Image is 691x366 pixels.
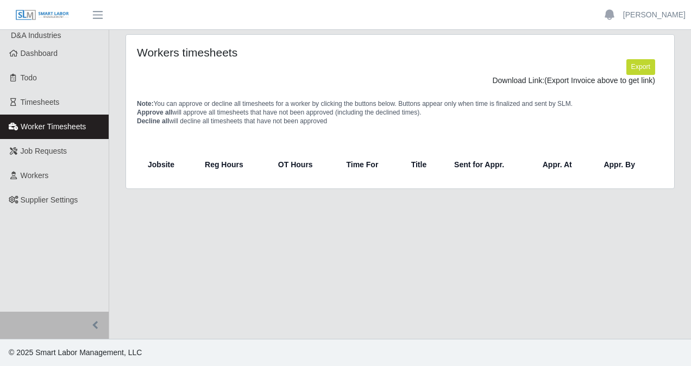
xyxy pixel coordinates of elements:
[11,31,61,40] span: D&A Industries
[9,348,142,357] span: © 2025 Smart Labor Management, LLC
[595,152,659,178] th: Appr. By
[21,49,58,58] span: Dashboard
[137,109,172,116] span: Approve all
[21,147,67,155] span: Job Requests
[137,117,169,125] span: Decline all
[21,122,86,131] span: Worker Timesheets
[21,73,37,82] span: Todo
[141,152,196,178] th: Jobsite
[15,9,70,21] img: SLM Logo
[544,76,655,85] span: (Export Invoice above to get link)
[21,171,49,180] span: Workers
[337,152,402,178] th: Time For
[626,59,655,74] button: Export
[534,152,595,178] th: Appr. At
[137,99,663,125] p: You can approve or decline all timesheets for a worker by clicking the buttons below. Buttons app...
[137,100,154,108] span: Note:
[623,9,686,21] a: [PERSON_NAME]
[137,46,347,59] h4: Workers timesheets
[403,152,445,178] th: Title
[21,98,60,106] span: Timesheets
[196,152,269,178] th: Reg Hours
[145,75,655,86] div: Download Link:
[269,152,338,178] th: OT Hours
[21,195,78,204] span: Supplier Settings
[445,152,534,178] th: Sent for Appr.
